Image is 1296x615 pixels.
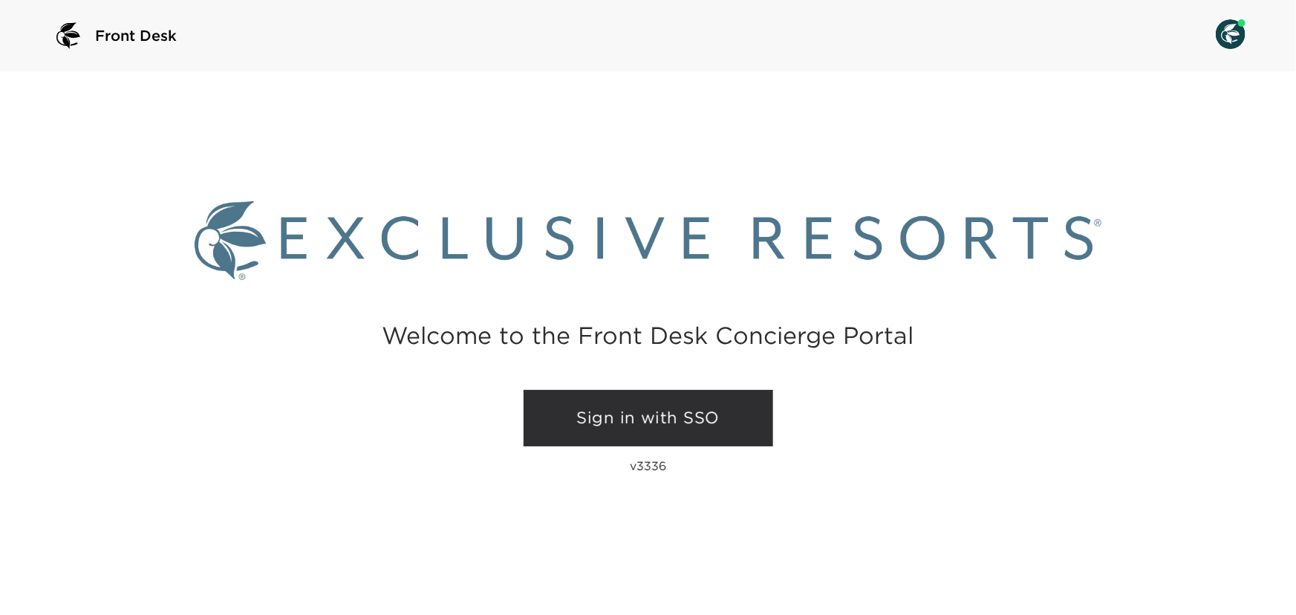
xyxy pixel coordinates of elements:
span: Front Desk [95,25,177,46]
img: User [1216,19,1245,49]
a: Sign in with SSO [524,390,773,446]
img: Exclusive Resorts logo [195,201,1102,280]
p: v3336 [630,458,666,473]
h2: Welcome to the Front Desk Concierge Portal [382,324,914,347]
img: logo [51,18,86,53]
